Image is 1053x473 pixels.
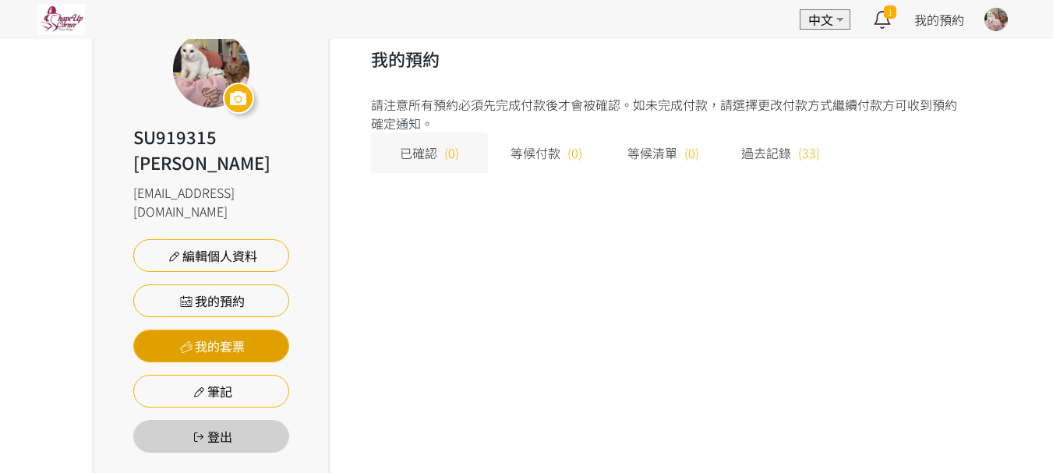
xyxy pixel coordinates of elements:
[37,4,85,35] img: pwrjsa6bwyY3YIpa3AKFwK20yMmKifvYlaMXwTp1.jpg
[684,143,699,162] span: (0)
[133,124,289,175] div: SU919315 [PERSON_NAME]
[400,143,437,162] span: 已確認
[133,420,289,453] button: 登出
[133,284,289,317] a: 我的預約
[798,143,820,162] span: (33)
[741,143,791,162] span: 過去記錄
[884,5,896,19] span: 1
[371,46,959,72] h2: 我的預約
[567,143,582,162] span: (0)
[444,143,459,162] span: (0)
[133,183,289,221] div: [EMAIL_ADDRESS][DOMAIN_NAME]
[627,143,677,162] span: 等候清單
[371,95,959,173] div: 請注意所有預約必須先完成付款後才會被確認。如未完成付款，請選擇更改付款方式繼續付款方可收到預約確定通知。
[133,375,289,408] a: 筆記
[133,330,289,362] a: 我的套票
[511,143,560,162] span: 等候付款
[914,10,964,29] a: 我的預約
[133,239,289,272] a: 編輯個人資料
